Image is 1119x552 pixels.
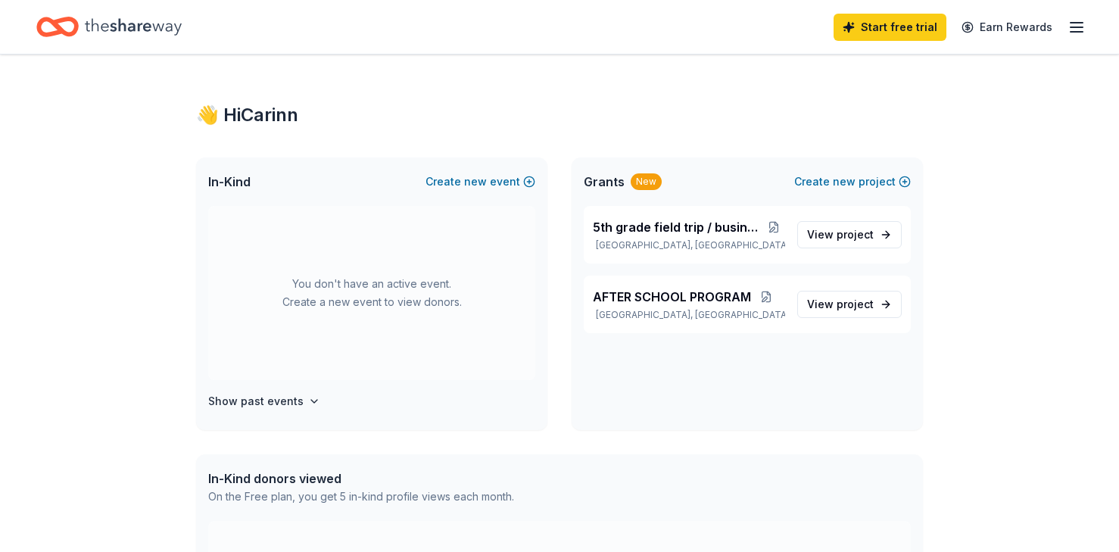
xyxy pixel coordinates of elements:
h4: Show past events [208,392,304,410]
span: AFTER SCHOOL PROGRAM [593,288,751,306]
button: Createnewproject [794,173,911,191]
a: Home [36,9,182,45]
a: View project [797,221,902,248]
span: 5th grade field trip / busing expenses [593,218,762,236]
p: [GEOGRAPHIC_DATA], [GEOGRAPHIC_DATA] [593,309,785,321]
span: new [833,173,856,191]
button: Createnewevent [425,173,535,191]
div: On the Free plan, you get 5 in-kind profile views each month. [208,488,514,506]
div: In-Kind donors viewed [208,469,514,488]
a: View project [797,291,902,318]
span: new [464,173,487,191]
span: project [837,228,874,241]
span: project [837,298,874,310]
a: Earn Rewards [952,14,1061,41]
span: View [807,295,874,313]
button: Show past events [208,392,320,410]
a: Start free trial [834,14,946,41]
div: New [631,173,662,190]
span: Grants [584,173,625,191]
span: In-Kind [208,173,251,191]
div: You don't have an active event. Create a new event to view donors. [208,206,535,380]
p: [GEOGRAPHIC_DATA], [GEOGRAPHIC_DATA] [593,239,785,251]
div: 👋 Hi Carinn [196,103,923,127]
span: View [807,226,874,244]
